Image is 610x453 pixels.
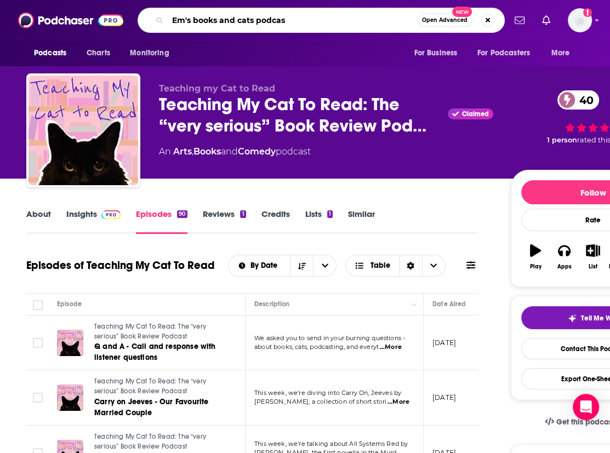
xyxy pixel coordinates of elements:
[159,83,275,94] span: Teaching my Cat to Read
[168,12,417,29] input: Search podcasts, credits, & more...
[130,45,169,61] span: Monitoring
[221,146,238,157] span: and
[254,440,408,448] span: This week, we’re talking about All Systems Red by
[477,45,530,61] span: For Podcasters
[521,237,550,277] button: Play
[240,210,246,218] div: 1
[177,210,187,218] div: 90
[568,314,577,323] img: tell me why sparkle
[254,389,401,397] span: This week, we’re diving into Carry On, Jeeves by
[18,10,123,31] img: Podchaser - Follow, Share and Rate Podcasts
[568,8,592,32] img: User Profile
[370,262,390,269] span: Table
[387,398,409,406] span: ...More
[57,297,82,311] div: Episode
[94,432,226,451] a: Teaching My Cat To Read: The “very serious” Book Review Podcast
[26,209,51,234] a: About
[510,11,529,30] a: Show notifications dropdown
[94,322,226,341] a: Teaching My Cat To Read: The “very serious” Book Review Podcast
[34,45,66,61] span: Podcasts
[462,111,489,117] span: Claimed
[432,338,456,347] p: [DATE]
[573,394,599,420] div: Open Intercom Messenger
[261,209,290,234] a: Credits
[547,136,577,144] span: 1 person
[94,377,206,395] span: Teaching My Cat To Read: The “very serious” Book Review Podcast
[33,338,43,348] span: Toggle select row
[94,397,208,417] span: Carry on Jeeves - Our Favourite Married Couple
[254,334,405,342] span: We asked you to send in your burning questions -
[250,262,281,269] span: By Date
[557,90,599,110] a: 40
[254,297,289,311] div: Description
[327,210,333,218] div: 1
[28,76,138,185] img: Teaching My Cat To Read: The “very serious” Book Review Podcast
[583,8,592,17] svg: Add a profile image
[203,209,246,234] a: Reviews1
[345,255,446,277] button: Choose View
[254,343,379,351] span: about books, cats, podcasting, and everyt
[568,8,592,32] button: Show profile menu
[530,263,541,270] div: Play
[229,262,290,269] button: open menu
[399,255,422,276] div: Sort Direction
[136,209,187,234] a: Episodes90
[228,255,337,277] h2: Choose List sort
[138,8,505,33] div: Search podcasts, credits, & more...
[348,209,375,234] a: Similar
[33,393,43,403] span: Toggle select row
[94,323,206,340] span: Teaching My Cat To Read: The “very serious” Book Review Podcast
[452,7,472,17] span: New
[26,259,215,272] h1: Episodes of Teaching My Cat To Read
[550,237,578,277] button: Apps
[568,8,592,32] span: Logged in as smeizlik
[422,18,468,23] span: Open Advanced
[414,45,457,61] span: For Business
[94,377,226,396] a: Teaching My Cat To Read: The “very serious” Book Review Podcast
[557,263,572,270] div: Apps
[432,393,456,402] p: [DATE]
[173,146,192,157] a: Arts
[79,43,117,64] a: Charts
[94,433,206,450] span: Teaching My Cat To Read: The “very serious” Book Review Podcast
[254,398,386,405] span: [PERSON_NAME], a collection of short stori
[406,43,471,64] button: open menu
[538,11,555,30] a: Show notifications dropdown
[579,237,607,277] button: List
[313,255,336,276] button: open menu
[290,255,313,276] button: Sort Direction
[305,209,333,234] a: Lists1
[101,210,121,219] img: Podchaser Pro
[589,263,597,270] div: List
[94,342,215,362] span: Q and A - Call and response with listener questions
[159,145,311,158] div: An podcast
[432,297,466,311] div: Date Aired
[380,343,402,352] span: ...More
[193,146,221,157] a: Books
[568,90,599,110] span: 40
[192,146,193,157] span: ,
[238,146,276,157] a: Comedy
[66,209,121,234] a: InsightsPodchaser Pro
[417,14,472,27] button: Open AdvancedNew
[122,43,183,64] button: open menu
[544,43,584,64] button: open menu
[26,43,81,64] button: open menu
[94,397,226,418] a: Carry on Jeeves - Our Favourite Married Couple
[94,341,226,363] a: Q and A - Call and response with listener questions
[408,298,421,311] button: Column Actions
[551,45,570,61] span: More
[87,45,110,61] span: Charts
[470,43,546,64] button: open menu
